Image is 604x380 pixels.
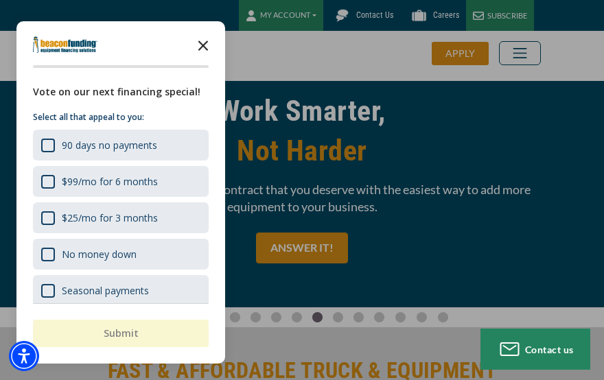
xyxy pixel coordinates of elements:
[62,139,157,152] div: 90 days no payments
[33,130,209,161] div: 90 days no payments
[525,344,574,355] span: Contact us
[33,275,209,306] div: Seasonal payments
[33,84,209,99] div: Vote on our next financing special!
[33,36,97,53] img: Company logo
[62,175,158,188] div: $99/mo for 6 months
[33,166,209,197] div: $99/mo for 6 months
[62,248,137,261] div: No money down
[480,329,590,370] button: Contact us
[62,211,158,224] div: $25/mo for 3 months
[33,110,209,124] p: Select all that appeal to you:
[33,320,209,347] button: Submit
[16,21,225,364] div: Survey
[189,31,217,58] button: Close the survey
[33,239,209,270] div: No money down
[62,284,149,297] div: Seasonal payments
[33,202,209,233] div: $25/mo for 3 months
[9,341,39,371] div: Accessibility Menu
